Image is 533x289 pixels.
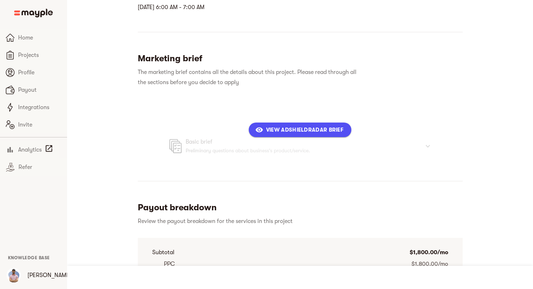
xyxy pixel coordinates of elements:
p: PPC [164,260,285,268]
a: Knowledge Base [8,255,50,260]
p: $1,800.00/mo [296,260,448,268]
img: Main logo [14,9,53,17]
h5: Marketing brief [138,53,463,64]
span: Payout [18,86,61,94]
span: Integrations [18,103,61,112]
p: $1,800.00/mo [296,248,448,257]
p: [PERSON_NAME] [28,271,71,280]
span: View adshieldradar Brief [257,125,343,134]
h6: Review the payout breakdown for the services in this project [138,216,358,226]
span: Home [18,33,61,42]
span: Projects [18,51,61,59]
span: Profile [18,68,61,77]
p: [DATE] 6:00 AM - 7:00 AM [138,3,463,12]
span: Invite [18,120,61,129]
p: Subtotal [152,248,285,257]
iframe: Chat Widget [497,254,533,289]
button: User Menu [2,264,25,287]
h5: Payout breakdown [138,202,463,213]
img: 7MoW6b1TTYeeHznu35K3 [7,268,21,282]
span: Knowledge Base [8,255,50,260]
h6: The marketing brief contains all the details about this project. Please read through all the sect... [138,67,358,87]
span: Refer [18,163,61,172]
span: Analytics [18,145,42,154]
button: View adshieldradar Brief [249,123,351,137]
